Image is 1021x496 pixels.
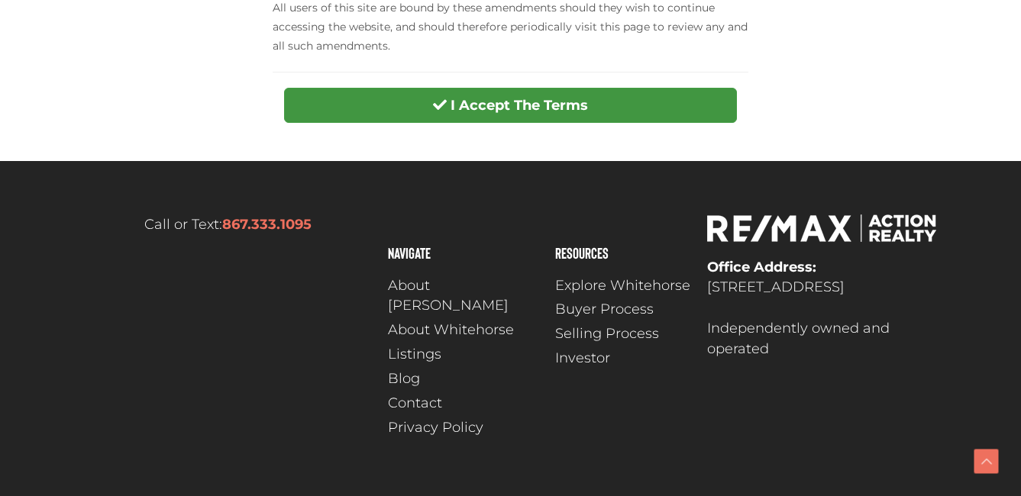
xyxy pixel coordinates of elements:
span: Buyer Process [555,299,654,320]
strong: Office Address: [707,259,816,275]
span: Selling Process [555,324,659,344]
a: Investor [555,348,692,369]
h4: Resources [555,245,692,260]
span: Privacy Policy [388,417,483,438]
a: 867.333.1095 [222,216,312,233]
p: [STREET_ADDRESS] Independently owned and operated [707,257,938,359]
span: About Whitehorse [388,320,514,340]
span: Contact [388,393,442,414]
button: I Accept The Terms [284,88,737,123]
a: Contact [388,393,540,414]
a: About Whitehorse [388,320,540,340]
a: Privacy Policy [388,417,540,438]
a: Explore Whitehorse [555,275,692,296]
span: Listings [388,344,441,365]
a: About [PERSON_NAME] [388,275,540,317]
a: Listings [388,344,540,365]
a: Blog [388,369,540,389]
span: Blog [388,369,420,389]
span: Explore Whitehorse [555,275,690,296]
h4: Navigate [388,245,540,260]
p: Call or Text: [83,214,373,235]
strong: I Accept The Terms [451,97,588,114]
a: Buyer Process [555,299,692,320]
span: Investor [555,348,610,369]
a: Selling Process [555,324,692,344]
